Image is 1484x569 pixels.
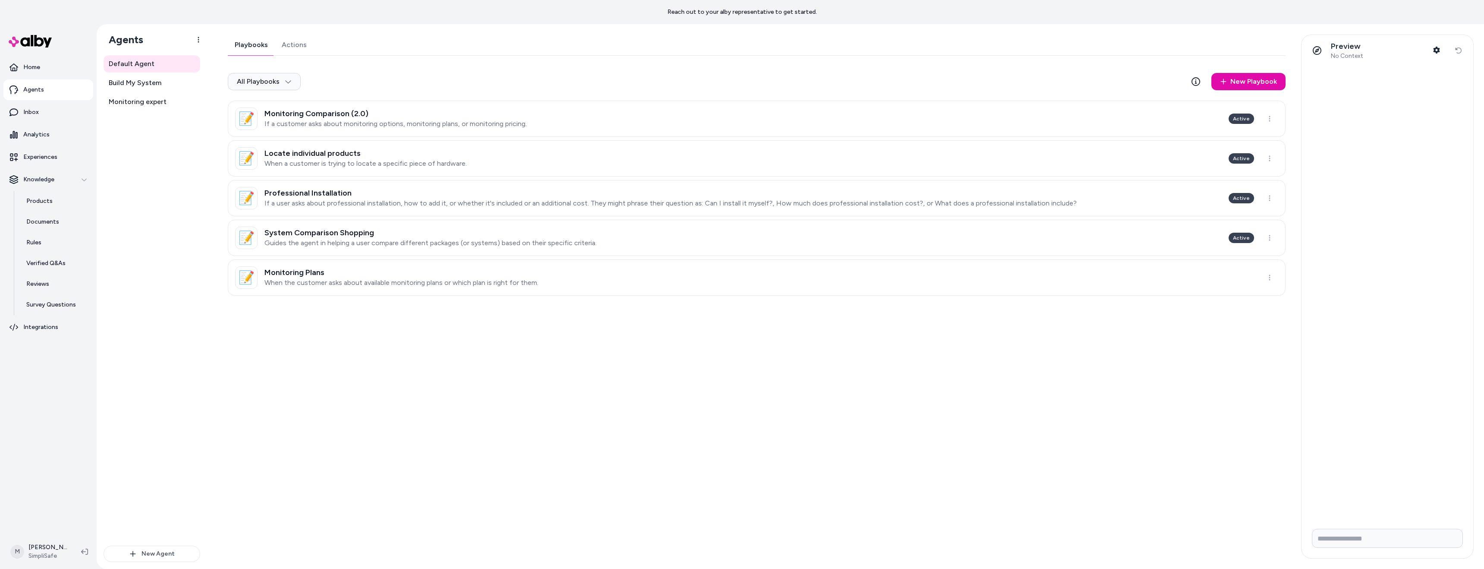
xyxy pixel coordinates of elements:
p: Survey Questions [26,300,76,309]
p: Guides the agent in helping a user compare different packages (or systems) based on their specifi... [264,239,597,247]
h3: Professional Installation [264,189,1077,197]
a: Playbooks [228,35,275,55]
div: Active [1229,233,1254,243]
p: Rules [26,238,41,247]
span: SimpliSafe [28,552,67,560]
p: Products [26,197,53,205]
a: New Playbook [1211,73,1286,90]
span: No Context [1331,52,1363,60]
h1: Agents [102,33,143,46]
p: Documents [26,218,59,226]
p: If a user asks about professional installation, how to add it, or whether it's included or an add... [264,199,1077,208]
p: When the customer asks about available monitoring plans or which plan is right for them. [264,278,538,287]
a: Experiences [3,147,93,168]
p: Reach out to your alby representative to get started. [667,8,817,16]
a: Actions [275,35,314,55]
a: Integrations [3,317,93,338]
span: M [10,545,24,559]
div: 📝 [235,187,258,209]
a: Inbox [3,102,93,123]
button: M[PERSON_NAME]SimpliSafe [5,538,74,566]
a: Verified Q&As [18,253,93,274]
a: Products [18,191,93,212]
a: Build My System [104,74,200,92]
p: Inbox [23,108,39,117]
p: Reviews [26,280,49,288]
h3: Monitoring Comparison (2.0) [264,109,527,118]
a: 📝Professional InstallationIf a user asks about professional installation, how to add it, or wheth... [228,180,1286,216]
a: 📝Monitoring Comparison (2.0)If a customer asks about monitoring options, monitoring plans, or mon... [228,101,1286,137]
a: 📝System Comparison ShoppingGuides the agent in helping a user compare different packages (or syst... [228,220,1286,256]
p: If a customer asks about monitoring options, monitoring plans, or monitoring pricing. [264,120,527,128]
span: Monitoring expert [109,97,167,107]
p: When a customer is trying to locate a specific piece of hardware. [264,159,467,168]
p: Verified Q&As [26,259,66,268]
h3: Locate individual products [264,149,467,158]
div: Active [1229,193,1254,203]
button: New Agent [104,546,200,562]
span: Default Agent [109,59,154,69]
a: Survey Questions [18,294,93,315]
a: Reviews [18,274,93,294]
button: Knowledge [3,169,93,190]
a: Monitoring expert [104,93,200,111]
p: Analytics [23,130,50,139]
img: alby Logo [9,35,52,47]
a: Default Agent [104,55,200,73]
p: Home [23,63,40,72]
p: Integrations [23,323,58,332]
input: Write your prompt here [1312,529,1463,548]
h3: Monitoring Plans [264,268,538,277]
div: Active [1229,153,1254,164]
a: Documents [18,212,93,232]
p: Agents [23,85,44,94]
span: Build My System [109,78,161,88]
a: Home [3,57,93,78]
div: 📝 [235,227,258,249]
div: 📝 [235,266,258,289]
p: [PERSON_NAME] [28,543,67,552]
a: Agents [3,79,93,100]
span: All Playbooks [237,77,292,86]
a: 📝Monitoring PlansWhen the customer asks about available monitoring plans or which plan is right f... [228,259,1286,296]
h3: System Comparison Shopping [264,228,597,237]
p: Preview [1331,41,1363,51]
a: Rules [18,232,93,253]
div: Active [1229,114,1254,124]
a: Analytics [3,124,93,145]
div: 📝 [235,107,258,130]
p: Knowledge [23,175,54,184]
a: 📝Locate individual productsWhen a customer is trying to locate a specific piece of hardware.Active [228,140,1286,177]
button: All Playbooks [228,73,301,90]
p: Experiences [23,153,57,161]
div: 📝 [235,147,258,170]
